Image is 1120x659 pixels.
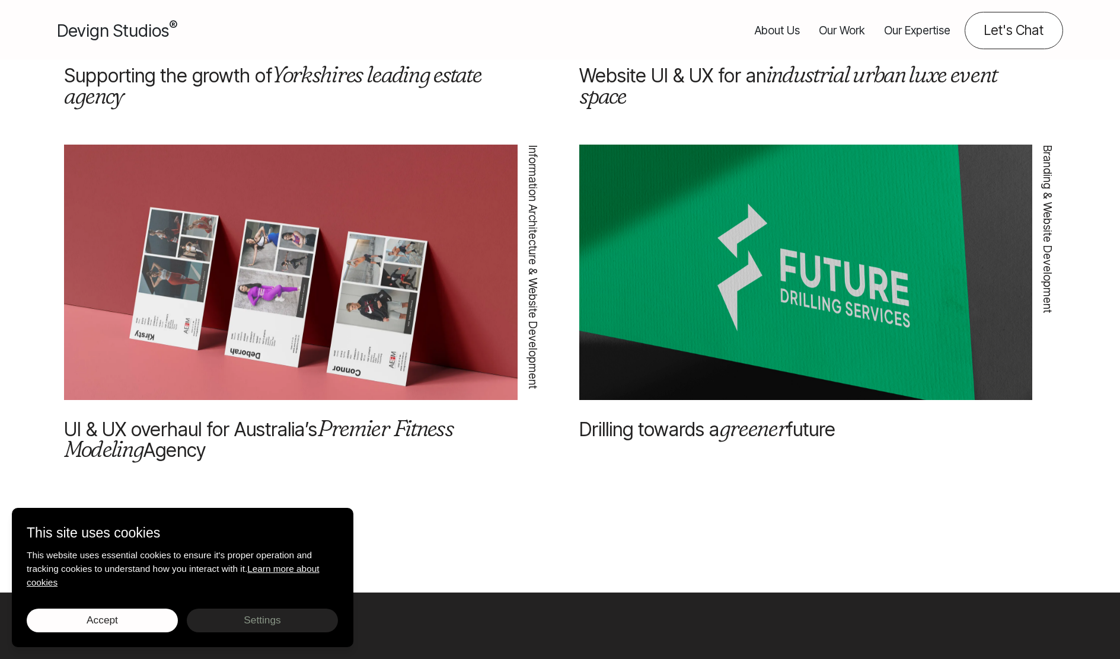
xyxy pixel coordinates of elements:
[819,12,865,49] a: Our Work
[884,12,950,49] a: Our Expertise
[27,548,339,589] p: This website uses essential cookies to ensure it's proper operation and tracking cookies to under...
[187,609,338,632] button: Settings
[27,523,339,543] p: This site uses cookies
[755,12,800,49] a: About Us
[57,20,177,41] span: Devign Studios
[27,609,178,632] button: Accept
[965,12,1063,49] a: Contact us about your project
[169,18,177,33] sup: ®
[87,614,118,626] span: Accept
[244,614,280,626] span: Settings
[57,18,177,43] a: Devign Studios® Homepage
